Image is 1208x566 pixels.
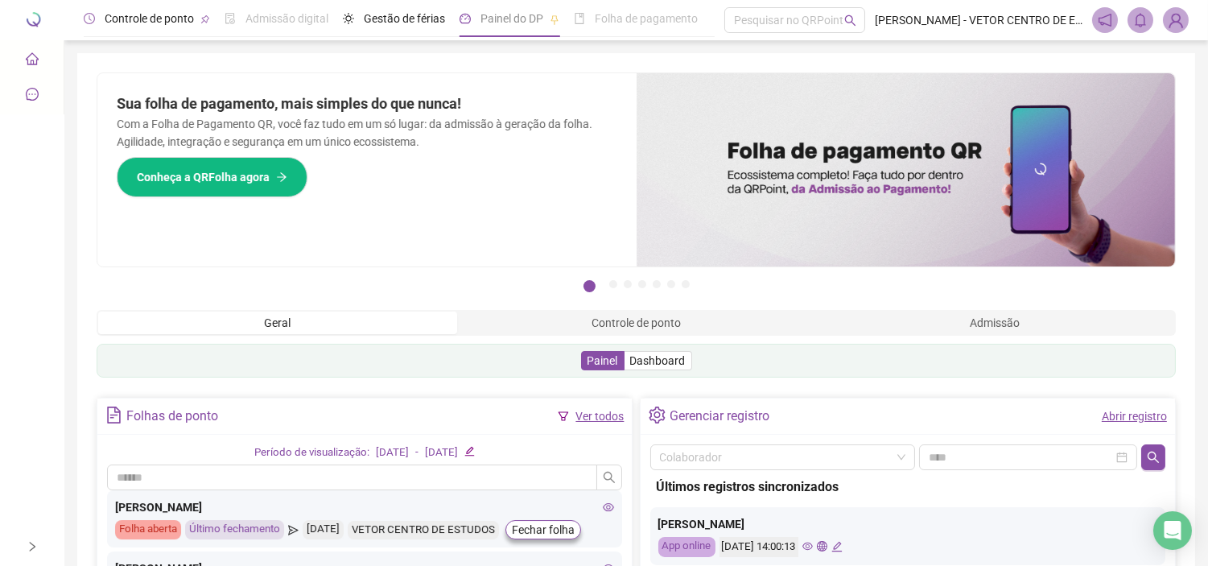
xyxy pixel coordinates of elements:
span: pushpin [550,14,559,24]
div: [PERSON_NAME] [115,498,614,516]
button: 4 [638,280,646,288]
span: Conheça a QRFolha agora [137,168,270,186]
span: dashboard [460,13,471,24]
span: file-done [225,13,236,24]
button: Fechar folha [505,520,581,539]
div: [DATE] [303,520,344,539]
span: setting [649,407,666,423]
a: Abrir registro [1102,410,1167,423]
span: arrow-right [276,171,287,183]
div: Controle de ponto [457,312,816,334]
div: App online [658,537,715,557]
div: - [415,444,418,461]
span: pushpin [200,14,210,24]
span: message [26,81,39,113]
span: search [1147,451,1160,464]
div: Gerenciar registro [670,403,769,430]
div: [DATE] 14:00:13 [719,537,798,557]
span: eye [802,541,813,552]
h2: Sua folha de pagamento, mais simples do que nunca! [117,93,617,115]
span: edit [831,541,842,552]
a: Ver todos [575,410,624,423]
span: Fechar folha [512,521,575,539]
span: Folha de pagamento [595,12,698,25]
img: banner%2F8d14a306-6205-4263-8e5b-06e9a85ad873.png [637,73,1176,266]
button: 7 [682,280,690,288]
span: search [603,471,616,484]
span: Painel [588,354,618,367]
span: global [817,541,827,552]
span: Controle de ponto [105,12,194,25]
div: Folhas de ponto [126,403,218,430]
span: edit [464,446,475,457]
p: Com a Folha de Pagamento QR, você faz tudo em um só lugar: da admissão à geração da folha. Agilid... [117,115,617,151]
span: right [27,541,38,552]
button: 3 [624,280,632,288]
button: 1 [583,280,596,292]
span: Gestão de férias [364,12,445,25]
span: eye [603,502,614,513]
span: Admissão digital [245,12,328,25]
img: 57585 [1164,8,1188,32]
span: send [288,520,299,539]
div: Geral [98,312,457,334]
div: Open Intercom Messenger [1153,511,1192,550]
div: Último fechamento [185,520,284,539]
div: Admissão [815,312,1174,334]
button: 6 [667,280,675,288]
button: Conheça a QRFolha agora [117,157,307,197]
span: filter [558,411,569,422]
span: search [844,14,856,27]
div: segmented control [97,310,1176,336]
div: [PERSON_NAME] [658,515,1157,533]
span: book [574,13,585,24]
div: Período de visualização: [254,444,369,461]
span: home [26,45,39,77]
button: 5 [653,280,661,288]
div: Últimos registros sincronizados [657,477,1159,497]
div: VETOR CENTRO DE ESTUDOS [348,521,499,539]
span: [PERSON_NAME] - VETOR CENTRO DE ESTUDOS [875,11,1082,29]
span: Dashboard [630,354,686,367]
div: [DATE] [376,444,409,461]
span: notification [1098,13,1112,27]
span: sun [343,13,354,24]
div: Folha aberta [115,520,181,539]
button: 2 [609,280,617,288]
span: Painel do DP [480,12,543,25]
span: bell [1133,13,1148,27]
span: clock-circle [84,13,95,24]
span: file-text [105,407,122,423]
div: [DATE] [425,444,458,461]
